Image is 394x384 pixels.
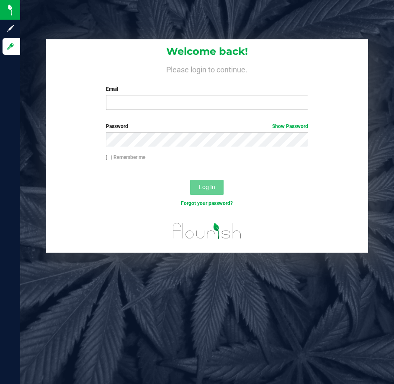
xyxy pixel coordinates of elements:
[272,123,308,129] a: Show Password
[106,154,145,161] label: Remember me
[190,180,224,195] button: Log In
[106,123,128,129] span: Password
[106,155,112,161] input: Remember me
[46,64,368,74] h4: Please login to continue.
[46,46,368,57] h1: Welcome back!
[6,24,15,33] inline-svg: Sign up
[6,42,15,51] inline-svg: Log in
[106,85,308,93] label: Email
[181,200,233,206] a: Forgot your password?
[199,184,215,190] span: Log In
[167,216,247,246] img: flourish_logo.svg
